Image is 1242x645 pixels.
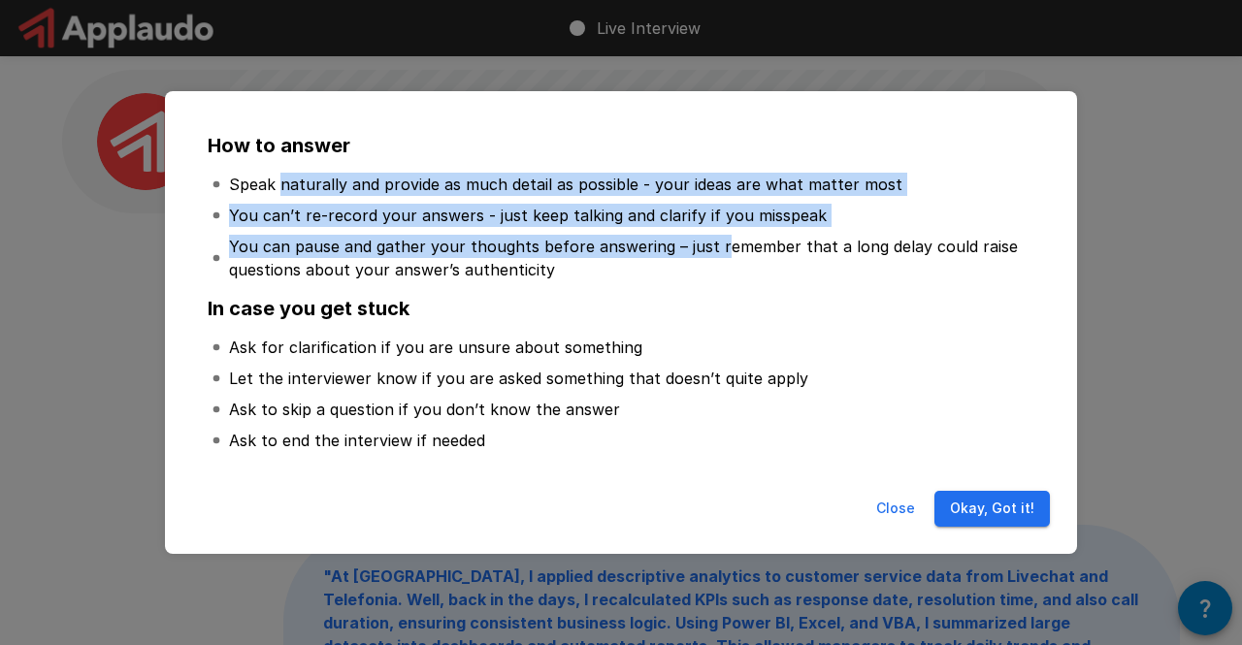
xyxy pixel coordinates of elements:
p: You can pause and gather your thoughts before answering – just remember that a long delay could r... [229,235,1030,281]
p: Ask to skip a question if you don’t know the answer [229,398,620,421]
button: Close [865,491,927,527]
b: How to answer [208,134,350,157]
p: You can’t re-record your answers - just keep talking and clarify if you misspeak [229,204,827,227]
p: Ask to end the interview if needed [229,429,485,452]
b: In case you get stuck [208,297,409,320]
p: Let the interviewer know if you are asked something that doesn’t quite apply [229,367,808,390]
p: Ask for clarification if you are unsure about something [229,336,642,359]
button: Okay, Got it! [934,491,1050,527]
p: Speak naturally and provide as much detail as possible - your ideas are what matter most [229,173,902,196]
